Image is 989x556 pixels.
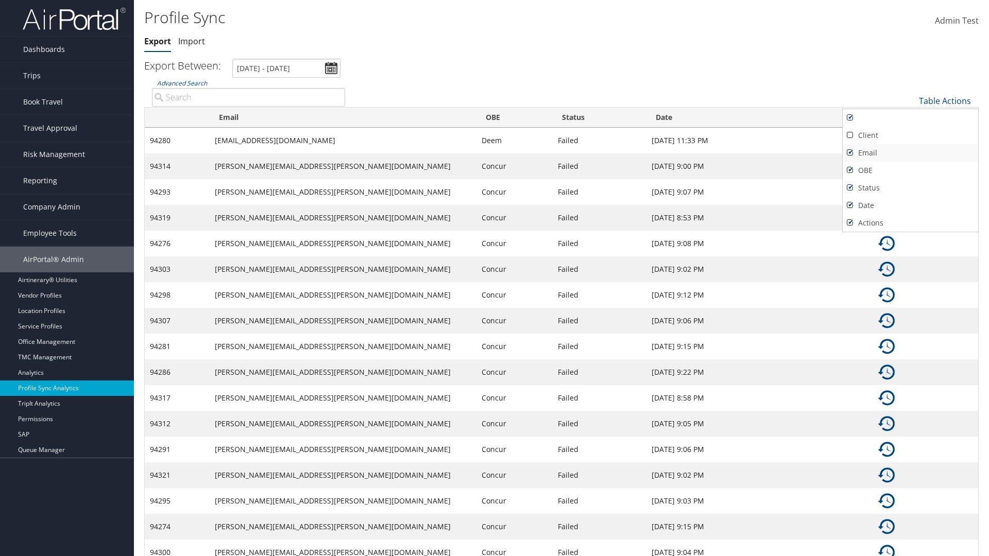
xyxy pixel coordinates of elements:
[23,247,84,272] span: AirPortal® Admin
[23,220,77,246] span: Employee Tools
[23,194,80,220] span: Company Admin
[843,127,978,144] a: Client
[23,37,65,62] span: Dashboards
[843,162,978,179] a: OBE
[23,89,63,115] span: Book Travel
[23,7,126,31] img: airportal-logo.png
[23,63,41,89] span: Trips
[843,179,978,197] a: Status
[843,144,978,162] a: Email
[23,168,57,194] span: Reporting
[843,197,978,214] a: Date
[843,214,978,232] a: Actions
[23,142,85,167] span: Risk Management
[23,115,77,141] span: Travel Approval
